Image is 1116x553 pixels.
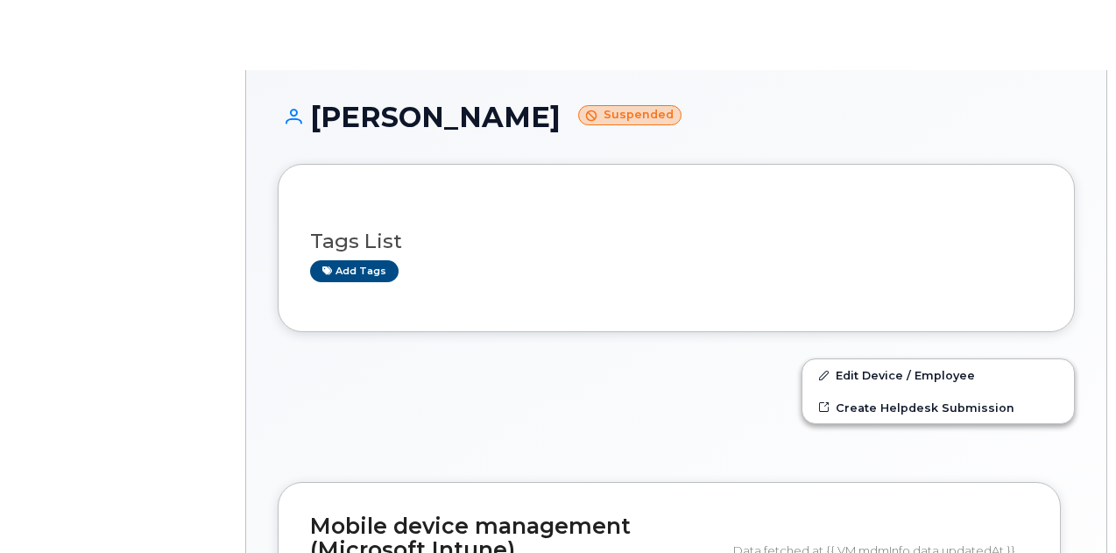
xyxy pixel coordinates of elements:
[802,392,1074,423] a: Create Helpdesk Submission
[802,359,1074,391] a: Edit Device / Employee
[310,230,1042,252] h3: Tags List
[578,105,682,125] small: Suspended
[278,102,1075,132] h1: [PERSON_NAME]
[310,260,399,282] a: Add tags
